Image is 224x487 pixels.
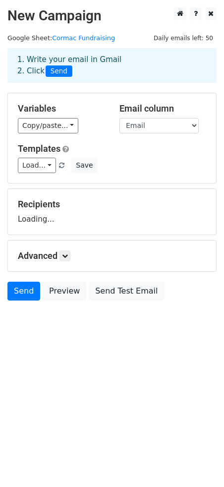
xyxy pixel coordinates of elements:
h5: Email column [119,103,206,114]
h5: Variables [18,103,105,114]
button: Save [71,158,97,173]
div: Loading... [18,199,206,225]
a: Daily emails left: 50 [150,34,217,42]
a: Cormac Fundraising [52,34,115,42]
a: Load... [18,158,56,173]
a: Preview [43,282,86,301]
a: Send Test Email [89,282,164,301]
span: Daily emails left: 50 [150,33,217,44]
h5: Advanced [18,250,206,261]
h5: Recipients [18,199,206,210]
span: Send [46,65,72,77]
a: Copy/paste... [18,118,78,133]
a: Templates [18,143,60,154]
h2: New Campaign [7,7,217,24]
div: 1. Write your email in Gmail 2. Click [10,54,214,77]
a: Send [7,282,40,301]
small: Google Sheet: [7,34,115,42]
